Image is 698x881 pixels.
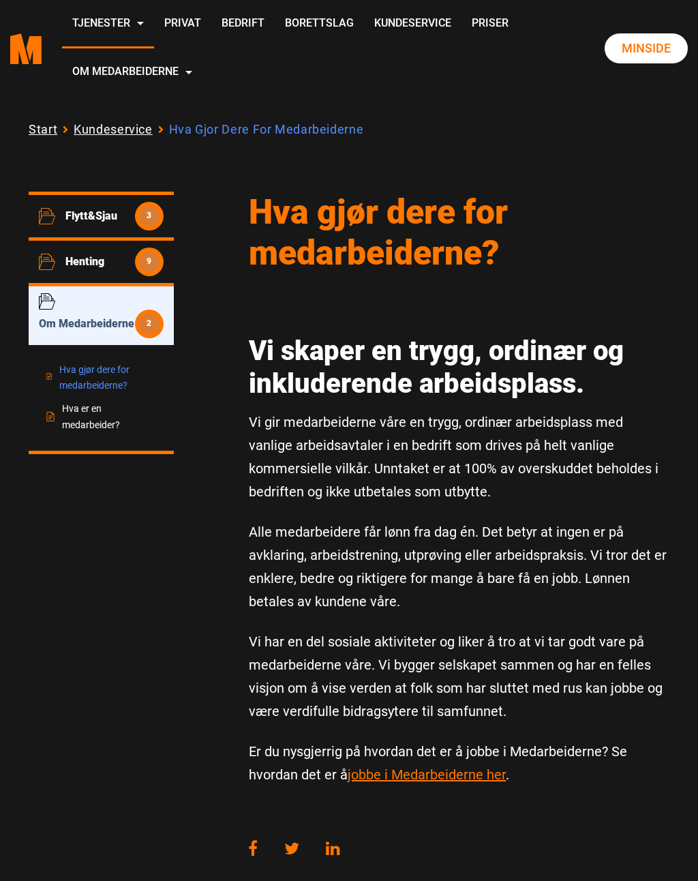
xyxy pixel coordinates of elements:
[65,255,135,268] span: Henting
[65,209,135,222] span: Flytt&Sjau
[74,119,153,140] a: Kundeservice
[39,310,164,338] a: Om Medarbeiderne2
[312,834,354,863] a: Share on LinkedIn
[249,410,669,503] p: Vi gir medarbeiderne våre en trygg, ordinær arbeidsplass med vanlige arbeidsavtaler i en bedrift ...
[348,766,506,783] a: jobbe i Medarbeiderne her
[39,317,135,330] span: Om Medarbeiderne
[248,834,271,863] a: Share on Facebook
[139,314,160,334] span: 2
[62,48,202,97] a: Om Medarbeiderne
[271,834,313,863] a: Share on Twitter
[65,248,164,276] a: Henting9
[605,33,688,63] a: Minside
[10,23,42,74] a: Medarbeiderne start page
[249,192,669,273] h1: Hva gjør dere for medarbeiderne?
[29,119,57,140] a: Start
[139,252,160,272] span: 9
[65,202,164,230] a: Flytt&Sjau3
[139,206,160,226] span: 3
[249,740,669,786] p: Er du nysgjerrig på hvordan det er å jobbe i Medarbeiderne? Se hvordan det er å .
[249,630,669,723] p: Vi har en del sosiale aktiviteter og liker å tro at vi tar godt vare på medarbeiderne våre. Vi by...
[46,401,157,434] a: Hva er en medarbeider?
[249,335,669,400] h2: Vi skaper en trygg, ordinær og inkluderende arbeidsplass.
[46,362,157,395] a: Hva gjør dere for medarbeiderne?
[169,119,364,140] li: Hva Gjor Dere For Medarbeiderne
[249,520,669,613] p: Alle medarbeidere får lønn fra dag én. Det betyr at ingen er på avklaring, arbeidstrening, utprøv...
